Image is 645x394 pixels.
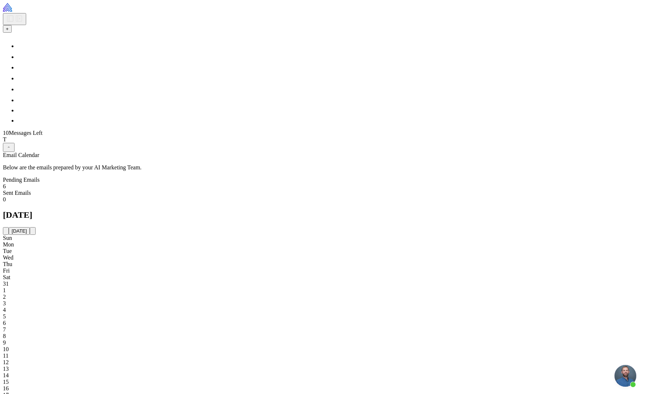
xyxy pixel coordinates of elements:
span: 2 [3,294,6,300]
span: + [6,26,9,32]
span: 12 [3,359,9,365]
span: 16 [3,385,9,391]
span: 10 [3,130,9,136]
span: 10 [3,346,9,352]
span: 31 [3,281,9,287]
span: 15 [3,379,9,385]
img: Raleon Logo [3,3,56,12]
span: 8 [3,333,6,339]
button: [DATE] [9,227,30,235]
span: 11 [3,353,8,359]
span: 13 [3,366,9,372]
span: 3 [3,300,6,306]
span: 5 [3,313,6,319]
span: Messages Left [9,130,43,136]
span: 7 [3,326,6,333]
span: 6 [3,320,6,326]
a: Raleon Logo [3,7,56,13]
span: 4 [3,307,6,313]
span: 1 [3,287,6,293]
span: 9 [3,339,6,346]
span: 14 [3,372,9,378]
button: + [3,25,12,33]
div: Open chat [614,365,636,387]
